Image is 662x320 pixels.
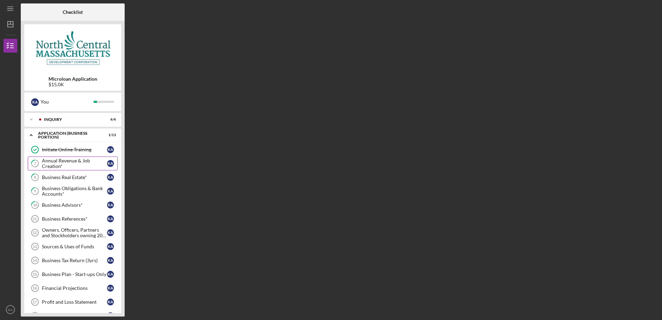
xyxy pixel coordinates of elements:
[44,117,99,122] div: INQUIRY
[104,133,116,137] div: 1 / 13
[107,160,114,167] div: K A
[38,131,99,139] div: APPLICATION (BUSINESS PORTION)
[28,254,118,267] a: 14Business Tax Return (3yrs)KA
[42,272,107,277] div: Business Plan - Start-ups Only
[24,28,121,69] img: Product logo
[28,212,118,226] a: 11Business References*KA
[33,231,37,235] tspan: 12
[28,157,118,170] a: 7Annual Revenue & Job Creation*KA
[28,198,118,212] a: 10Business Advisors*KA
[33,258,37,263] tspan: 14
[107,285,114,292] div: K A
[33,203,37,207] tspan: 10
[42,175,107,180] div: Business Real Estate*
[42,299,107,305] div: Profit and Loss Statement
[34,189,36,194] tspan: 9
[107,229,114,236] div: K A
[33,272,37,276] tspan: 15
[33,217,37,221] tspan: 11
[48,76,97,82] b: Microloan Application
[107,146,114,153] div: K A
[31,98,39,106] div: K A
[8,308,13,312] text: KA
[107,299,114,305] div: K A
[42,216,107,222] div: Business References*
[42,202,107,208] div: Business Advisors*
[63,9,83,15] b: Checklist
[107,174,114,181] div: K A
[34,161,36,166] tspan: 7
[42,285,107,291] div: Financial Projections
[28,184,118,198] a: 9Business Obligations & Bank Accounts*KA
[107,188,114,195] div: K A
[3,303,17,317] button: KA
[28,281,118,295] a: 16Financial ProjectionsKA
[48,82,97,87] div: $15.0K
[107,243,114,250] div: K A
[42,186,107,197] div: Business Obligations & Bank Accounts*
[28,240,118,254] a: 13Sources & Uses of FundsKA
[107,202,114,208] div: K A
[28,143,118,157] a: Initiate Online TrainingKA
[107,271,114,278] div: K A
[28,170,118,184] a: 8Business Real Estate*KA
[42,227,107,238] div: Owners, Officers, Partners and Stockholders owning 20% or more*
[28,267,118,281] a: 15Business Plan - Start-ups OnlyKA
[104,117,116,122] div: 6 / 6
[28,295,118,309] a: 17Profit and Loss StatementKA
[41,96,93,108] div: You
[42,244,107,249] div: Sources & Uses of Funds
[107,215,114,222] div: K A
[28,226,118,240] a: 12Owners, Officers, Partners and Stockholders owning 20% or more*KA
[42,258,107,263] div: Business Tax Return (3yrs)
[33,286,37,290] tspan: 16
[33,245,37,249] tspan: 13
[34,175,36,180] tspan: 8
[42,147,107,152] div: Initiate Online Training
[107,257,114,264] div: K A
[42,158,107,169] div: Annual Revenue & Job Creation*
[107,312,114,319] div: K A
[33,300,37,304] tspan: 17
